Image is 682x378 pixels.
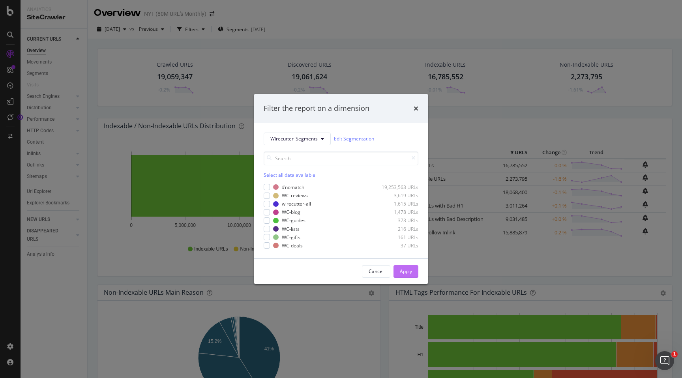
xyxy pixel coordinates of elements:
[334,135,374,143] a: Edit Segmentation
[380,192,418,199] div: 3,619 URLs
[380,242,418,249] div: 37 URLs
[362,265,390,278] button: Cancel
[282,209,300,215] div: WC-blog
[282,226,300,232] div: WC-lists
[254,94,428,284] div: modal
[282,242,303,249] div: WC-deals
[380,234,418,241] div: 161 URLs
[671,351,678,357] span: 1
[414,103,418,114] div: times
[369,268,384,275] div: Cancel
[264,103,369,114] div: Filter the report on a dimension
[264,152,418,165] input: Search
[282,192,308,199] div: WC-reviews
[282,184,304,191] div: #nomatch
[380,184,418,191] div: 19,253,563 URLs
[264,133,331,145] button: Wirecutter_Segments
[380,200,418,207] div: 1,615 URLs
[282,200,311,207] div: wirecutter-all
[380,226,418,232] div: 216 URLs
[655,351,674,370] iframe: Intercom live chat
[270,135,318,142] span: Wirecutter_Segments
[282,217,305,224] div: WC-guides
[380,209,418,215] div: 1,478 URLs
[393,265,418,278] button: Apply
[282,234,300,241] div: WC-gifts
[400,268,412,275] div: Apply
[380,217,418,224] div: 373 URLs
[264,172,418,178] div: Select all data available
